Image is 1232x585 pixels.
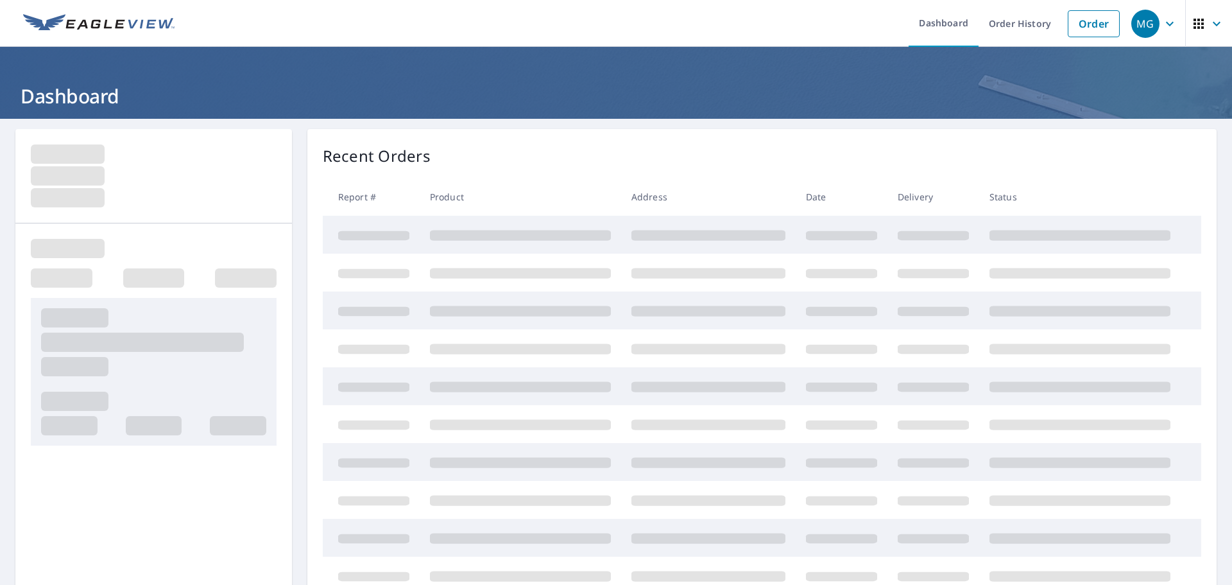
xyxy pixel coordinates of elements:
[979,178,1181,216] th: Status
[323,144,431,168] p: Recent Orders
[15,83,1217,109] h1: Dashboard
[1068,10,1120,37] a: Order
[23,14,175,33] img: EV Logo
[887,178,979,216] th: Delivery
[621,178,796,216] th: Address
[796,178,887,216] th: Date
[420,178,621,216] th: Product
[323,178,420,216] th: Report #
[1131,10,1159,38] div: MG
